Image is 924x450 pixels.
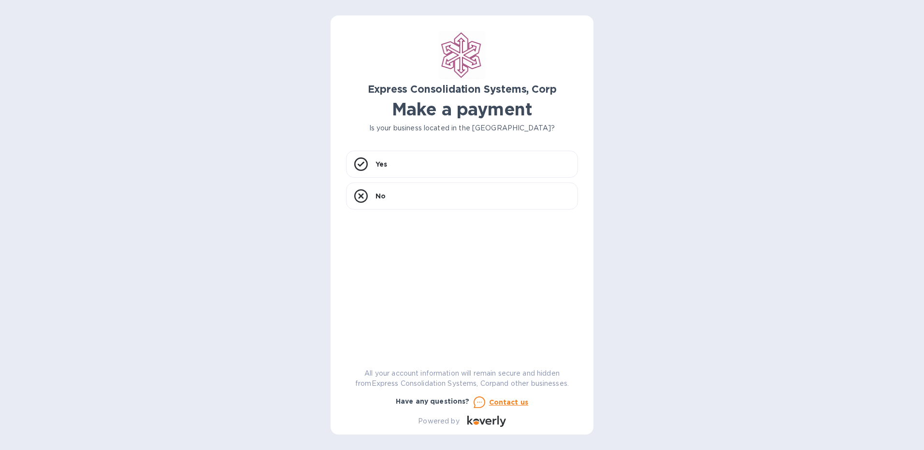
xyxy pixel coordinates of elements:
[346,99,578,119] h1: Make a payment
[396,397,470,405] b: Have any questions?
[346,123,578,133] p: Is your business located in the [GEOGRAPHIC_DATA]?
[418,416,459,426] p: Powered by
[489,398,529,406] u: Contact us
[375,191,386,201] p: No
[346,368,578,389] p: All your account information will remain secure and hidden from Express Consolidation Systems, Co...
[375,159,387,169] p: Yes
[368,83,557,95] b: Express Consolidation Systems, Corp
